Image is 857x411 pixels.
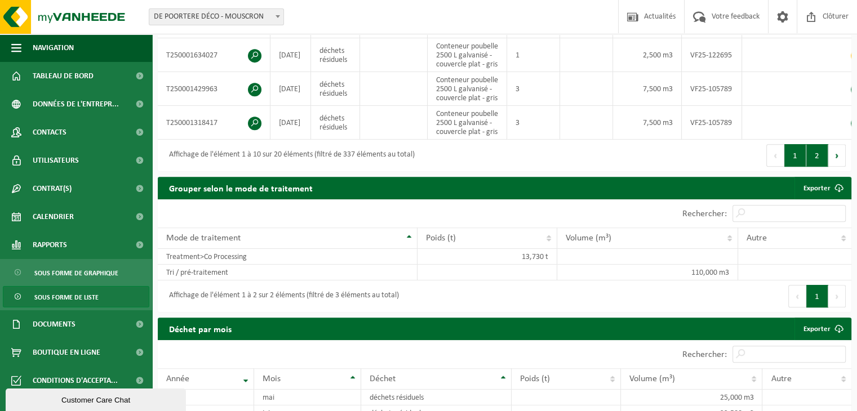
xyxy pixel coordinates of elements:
[682,350,727,359] label: Rechercher:
[682,38,742,72] td: VF25-122695
[34,262,118,284] span: Sous forme de graphique
[270,106,311,140] td: [DATE]
[828,285,846,307] button: Next
[263,374,281,383] span: Mois
[158,72,270,106] td: T250001429963
[613,106,682,140] td: 7,500 m3
[361,390,512,405] td: déchets résiduels
[682,106,742,140] td: VF25-105789
[806,144,828,167] button: 2
[158,390,254,405] td: 2025
[270,72,311,106] td: [DATE]
[158,318,243,339] h2: Déchet par mois
[270,38,311,72] td: [DATE]
[794,318,850,340] a: Exporter
[428,72,507,106] td: Conteneur poubelle 2500 L galvanisé - couvercle plat - gris
[629,374,675,383] span: Volume (m³)
[613,72,682,106] td: 7,500 m3
[163,145,415,166] div: Affichage de l'élément 1 à 10 sur 20 éléments (filtré de 337 éléments au total)
[557,265,738,280] td: 110,000 m3
[33,310,76,338] span: Documents
[6,386,188,411] iframe: chat widget
[166,234,241,243] span: Mode de traitement
[33,118,66,146] span: Contacts
[507,72,560,106] td: 3
[166,374,189,383] span: Année
[34,287,99,308] span: Sous forme de liste
[428,106,507,140] td: Conteneur poubelle 2500 L galvanisé - couvercle plat - gris
[33,62,94,90] span: Tableau de bord
[520,374,550,383] span: Poids (t)
[158,177,324,199] h2: Grouper selon le mode de traitement
[428,38,507,72] td: Conteneur poubelle 2500 L galvanisé - couvercle plat - gris
[311,72,360,106] td: déchets résiduels
[794,177,850,199] a: Exporter
[33,203,74,231] span: Calendrier
[766,144,784,167] button: Previous
[3,286,149,307] a: Sous forme de liste
[163,286,399,306] div: Affichage de l'élément 1 à 2 sur 2 éléments (filtré de 3 éléments au total)
[613,38,682,72] td: 2,500 m3
[621,390,762,405] td: 25,000 m3
[771,374,791,383] span: Autre
[507,38,560,72] td: 1
[784,144,806,167] button: 1
[149,9,283,25] span: DE POORTERE DÉCO - MOUSCRON
[254,390,361,405] td: mai
[33,367,118,395] span: Conditions d'accepta...
[33,175,72,203] span: Contrat(s)
[418,249,557,265] td: 13,730 t
[158,106,270,140] td: T250001318417
[33,231,67,259] span: Rapports
[426,234,456,243] span: Poids (t)
[33,338,100,367] span: Boutique en ligne
[158,38,270,72] td: T250001634027
[311,38,360,72] td: déchets résiduels
[566,234,611,243] span: Volume (m³)
[747,234,767,243] span: Autre
[682,72,742,106] td: VF25-105789
[33,34,74,62] span: Navigation
[33,146,79,175] span: Utilisateurs
[149,8,284,25] span: DE POORTERE DÉCO - MOUSCRON
[311,106,360,140] td: déchets résiduels
[788,285,806,307] button: Previous
[828,144,846,167] button: Next
[507,106,560,140] td: 3
[158,265,418,280] td: Tri / pré-traitement
[806,285,828,307] button: 1
[3,262,149,283] a: Sous forme de graphique
[158,249,418,265] td: Treatment>Co Processing
[682,209,727,218] label: Rechercher:
[370,374,396,383] span: Déchet
[33,90,119,118] span: Données de l'entrepr...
